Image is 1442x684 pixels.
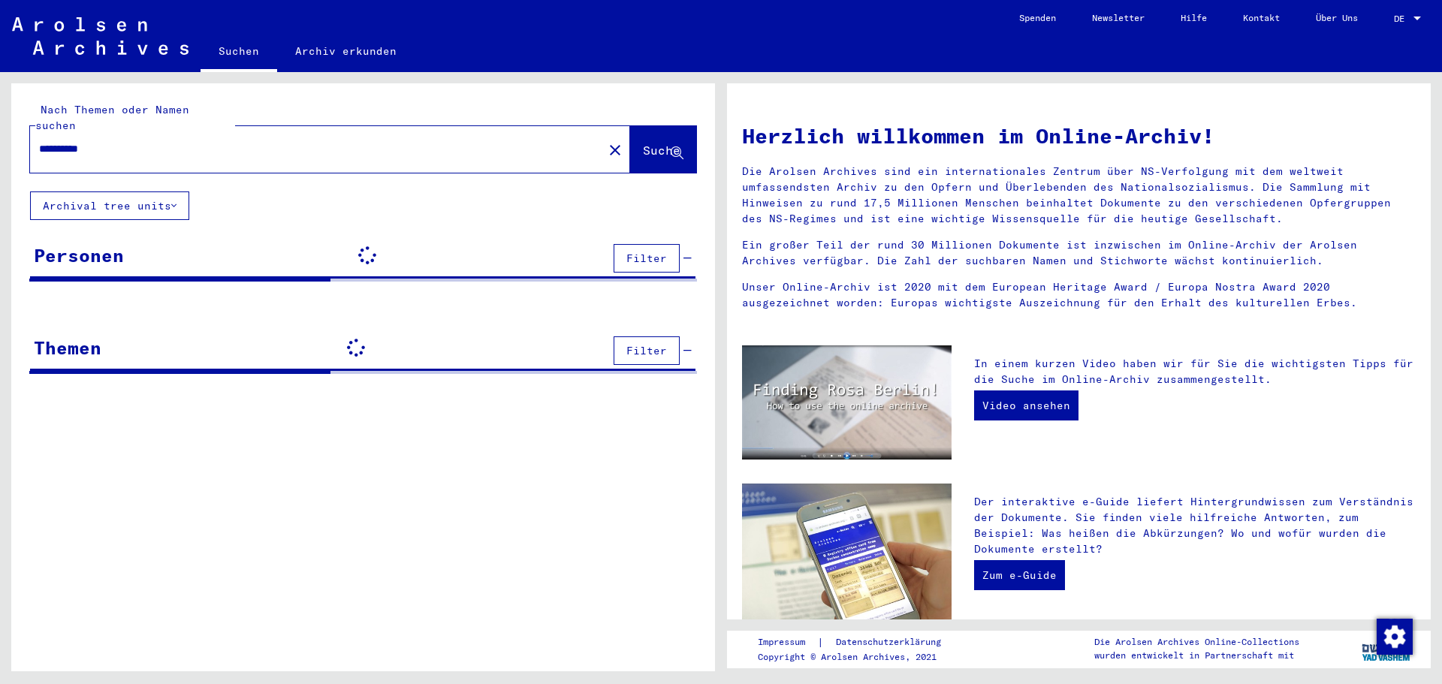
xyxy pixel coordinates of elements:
[742,484,952,623] img: eguide.jpg
[201,33,277,72] a: Suchen
[600,134,630,164] button: Clear
[742,345,952,460] img: video.jpg
[758,634,959,650] div: |
[614,336,680,365] button: Filter
[974,560,1065,590] a: Zum e-Guide
[277,33,415,69] a: Archiv erkunden
[742,120,1416,152] h1: Herzlich willkommen im Online-Archiv!
[1359,630,1415,667] img: yv_logo.png
[626,252,667,265] span: Filter
[1094,649,1299,662] p: wurden entwickelt in Partnerschaft mit
[35,103,189,132] mat-label: Nach Themen oder Namen suchen
[974,494,1416,557] p: Der interaktive e-Guide liefert Hintergrundwissen zum Verständnis der Dokumente. Sie finden viele...
[643,143,680,158] span: Suche
[974,356,1416,387] p: In einem kurzen Video haben wir für Sie die wichtigsten Tipps für die Suche im Online-Archiv zusa...
[606,141,624,159] mat-icon: close
[742,279,1416,311] p: Unser Online-Archiv ist 2020 mit dem European Heritage Award / Europa Nostra Award 2020 ausgezeic...
[614,244,680,273] button: Filter
[630,126,696,173] button: Suche
[12,17,189,55] img: Arolsen_neg.svg
[742,164,1416,227] p: Die Arolsen Archives sind ein internationales Zentrum über NS-Verfolgung mit dem weltweit umfasse...
[742,237,1416,269] p: Ein großer Teil der rund 30 Millionen Dokumente ist inzwischen im Online-Archiv der Arolsen Archi...
[824,634,959,650] a: Datenschutzerklärung
[626,344,667,357] span: Filter
[1094,635,1299,649] p: Die Arolsen Archives Online-Collections
[758,650,959,664] p: Copyright © Arolsen Archives, 2021
[30,191,189,220] button: Archival tree units
[758,634,817,650] a: Impressum
[34,242,124,269] div: Personen
[974,390,1078,420] a: Video ansehen
[34,334,101,361] div: Themen
[1377,619,1413,655] img: Zustimmung ändern
[1394,14,1410,24] span: DE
